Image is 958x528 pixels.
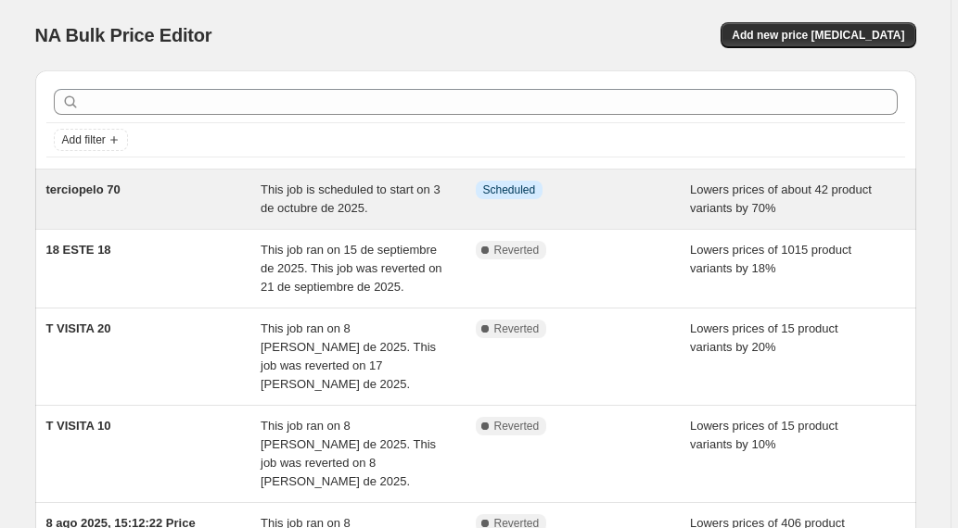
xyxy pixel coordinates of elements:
span: 18 ESTE 18 [46,243,111,257]
span: Add filter [62,132,106,147]
button: Add filter [54,129,128,151]
span: T VISITA 20 [46,321,111,335]
span: Lowers prices of 15 product variants by 10% [690,419,838,451]
span: Scheduled [483,182,536,197]
span: This job ran on 8 [PERSON_NAME] de 2025. This job was reverted on 17 [PERSON_NAME] de 2025. [261,321,436,391]
span: Reverted [494,321,540,336]
span: Lowers prices of 15 product variants by 20% [690,321,838,354]
span: T VISITA 10 [46,419,111,433]
span: Lowers prices of 1015 product variants by 18% [690,243,851,275]
span: Reverted [494,243,540,258]
span: This job ran on 8 [PERSON_NAME] de 2025. This job was reverted on 8 [PERSON_NAME] de 2025. [261,419,436,488]
span: Reverted [494,419,540,434]
span: This job is scheduled to start on 3 de octubre de 2025. [261,182,441,215]
span: Add new price [MEDICAL_DATA] [732,28,904,43]
button: Add new price [MEDICAL_DATA] [721,22,915,48]
span: NA Bulk Price Editor [35,25,212,45]
span: This job ran on 15 de septiembre de 2025. This job was reverted on 21 de septiembre de 2025. [261,243,442,294]
span: terciopelo 70 [46,182,121,196]
span: Lowers prices of about 42 product variants by 70% [690,182,872,215]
